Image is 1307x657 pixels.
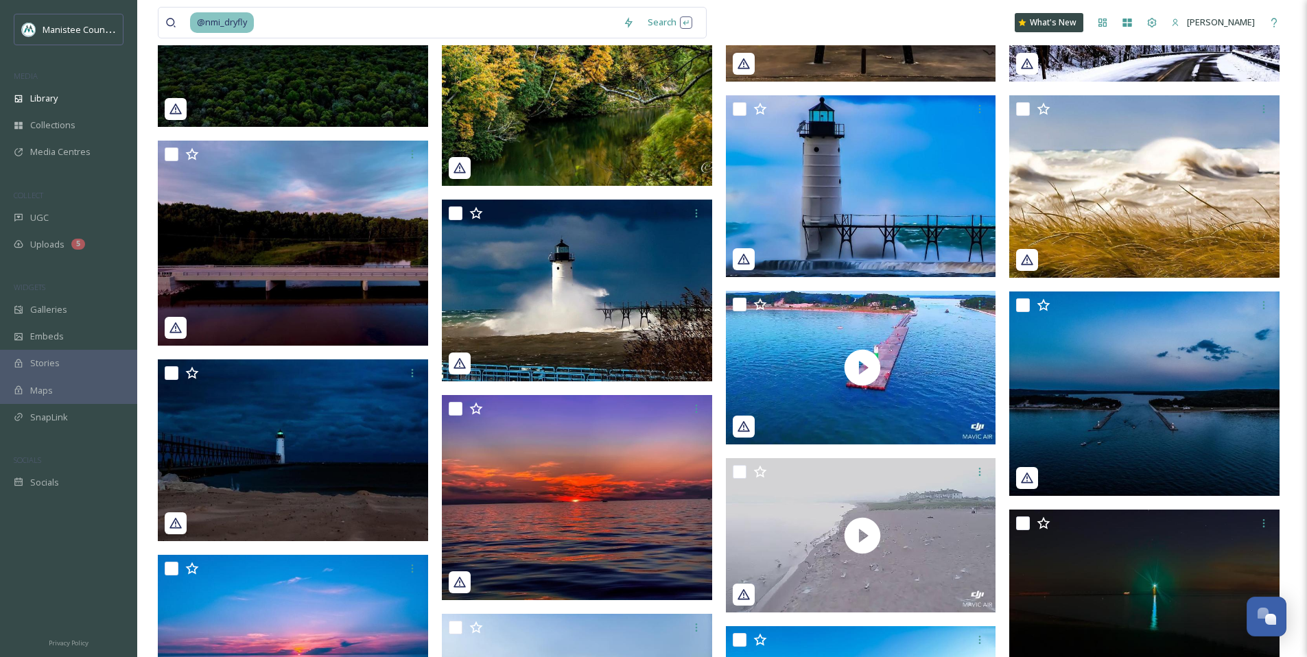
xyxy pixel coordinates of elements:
[158,359,431,542] img: nmi_dryfly-20240531-213359.jpg
[726,95,999,277] img: nmi_dryfly-20240531-214011.jpg
[30,411,68,424] span: SnapLink
[1187,16,1255,28] span: [PERSON_NAME]
[30,211,49,224] span: UGC
[22,23,36,36] img: logo.jpeg
[158,141,431,346] img: nmi_dryfly-20240601-005028.jpg
[1009,291,1282,497] img: nmi_dryfly-20240531-194226.jpg
[14,190,43,200] span: COLLECT
[14,455,41,465] span: SOCIALS
[726,458,999,612] img: thumbnail
[30,476,59,489] span: Socials
[30,357,60,370] span: Stories
[1015,13,1083,32] a: What's New
[43,23,148,36] span: Manistee County Tourism
[442,200,715,381] img: nmi_dryfly-20240531-214017.jpg
[30,238,64,251] span: Uploads
[30,92,58,105] span: Library
[641,9,699,36] div: Search
[442,395,715,600] img: nmi_dryfly-20240531-194911.jpg
[190,12,254,32] span: @nmi_dryfly
[49,638,89,647] span: Privacy Policy
[30,119,75,132] span: Collections
[726,291,999,444] img: thumbnail
[49,634,89,650] a: Privacy Policy
[14,71,38,81] span: MEDIA
[30,384,53,397] span: Maps
[30,303,67,316] span: Galleries
[1009,95,1282,278] img: nmi_dryfly-20240531-213925.jpg
[71,239,85,250] div: 5
[14,282,45,292] span: WIDGETS
[1164,9,1262,36] a: [PERSON_NAME]
[1247,597,1286,636] button: Open Chat
[30,145,91,158] span: Media Centres
[30,330,64,343] span: Embeds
